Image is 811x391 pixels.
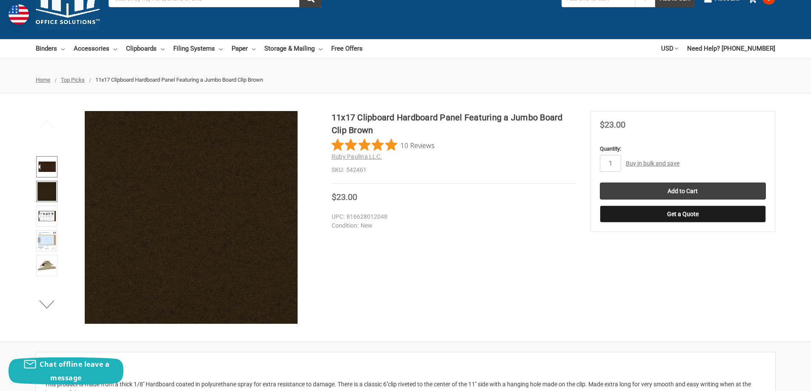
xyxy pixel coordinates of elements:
[332,192,357,202] span: $23.00
[40,360,109,382] span: Chat offline leave a message
[332,166,344,174] dt: SKU:
[600,145,766,153] label: Quantity:
[36,77,50,83] a: Home
[332,212,344,221] dt: UPC:
[332,221,358,230] dt: Condition:
[331,39,363,58] a: Free Offers
[332,212,573,221] dd: 816628012048
[61,77,85,83] a: Top Picks
[173,39,223,58] a: Filing Systems
[34,296,60,313] button: Next
[37,157,56,176] img: 11x17 Clipboard Hardboard Panel Featuring a Jumbo Board Clip Brown
[332,139,435,151] button: Rated 4.8 out of 5 stars from 10 reviews. Jump to reviews.
[37,231,56,250] img: 11x17 Clipboard Hardboard Panel Featuring a Jumbo Board Clip Brown
[85,111,298,324] img: 11x17 Clipboard Hardboard Panel Featuring a Jumbo Board Clip Brown
[9,357,123,385] button: Chat offline leave a message
[332,153,382,160] a: Ruby Paulina LLC.
[600,183,766,200] input: Add to Cart
[232,39,255,58] a: Paper
[36,39,65,58] a: Binders
[37,182,56,201] img: 11x17 Clipboard Hardboard Panel Featuring a Jumbo Board Clip Brown
[37,207,56,225] img: 11x17 Clipboard (542110)
[600,205,766,223] button: Get a Quote
[264,39,322,58] a: Storage & Mailing
[332,111,576,137] h1: 11x17 Clipboard Hardboard Panel Featuring a Jumbo Board Clip Brown
[95,77,263,83] span: 11x17 Clipboard Hardboard Panel Featuring a Jumbo Board Clip Brown
[126,39,164,58] a: Clipboards
[45,361,766,374] h2: Description
[626,160,679,167] a: Buy in bulk and save
[401,139,435,151] span: 10 Reviews
[9,4,29,25] img: duty and tax information for United States
[34,115,60,132] button: Previous
[332,166,576,174] dd: 542461
[74,39,117,58] a: Accessories
[661,39,678,58] a: USD
[687,39,775,58] a: Need Help? [PHONE_NUMBER]
[37,256,56,275] img: 11x17 Clipboard Hardboard Panel Featuring a Jumbo Board Clip Brown
[600,120,625,130] span: $23.00
[332,221,573,230] dd: New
